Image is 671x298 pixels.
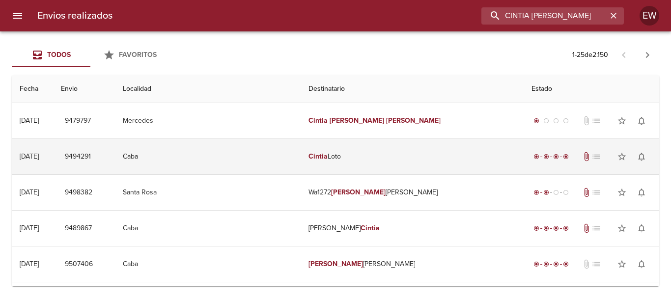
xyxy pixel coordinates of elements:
[591,223,601,233] span: No tiene pedido asociado
[65,222,92,235] span: 9489867
[591,116,601,126] span: No tiene pedido asociado
[37,8,112,24] h6: Envios realizados
[20,224,39,232] div: [DATE]
[617,152,627,162] span: star_border
[632,183,651,202] button: Activar notificaciones
[582,152,591,162] span: Tiene documentos adjuntos
[612,147,632,166] button: Agregar a favoritos
[20,152,39,161] div: [DATE]
[553,118,559,124] span: radio_button_unchecked
[524,75,659,103] th: Estado
[531,116,571,126] div: Generado
[612,183,632,202] button: Agregar a favoritos
[61,148,95,166] button: 9494291
[533,118,539,124] span: radio_button_checked
[12,75,53,103] th: Fecha
[591,259,601,269] span: No tiene pedido asociado
[20,260,39,268] div: [DATE]
[637,116,646,126] span: notifications_none
[65,187,92,199] span: 9498382
[330,116,384,125] em: [PERSON_NAME]
[61,219,96,238] button: 9489867
[591,188,601,197] span: No tiene pedido asociado
[637,152,646,162] span: notifications_none
[563,190,569,195] span: radio_button_unchecked
[543,261,549,267] span: radio_button_checked
[301,75,524,103] th: Destinatario
[632,147,651,166] button: Activar notificaciones
[553,154,559,160] span: radio_button_checked
[531,188,571,197] div: Despachado
[20,188,39,196] div: [DATE]
[47,51,71,59] span: Todos
[563,261,569,267] span: radio_button_checked
[617,188,627,197] span: star_border
[632,218,651,238] button: Activar notificaciones
[543,190,549,195] span: radio_button_checked
[640,6,659,26] div: Abrir información de usuario
[308,152,328,161] em: Cintia
[386,116,441,125] em: [PERSON_NAME]
[301,246,524,282] td: [PERSON_NAME]
[582,259,591,269] span: No tiene documentos adjuntos
[331,188,386,196] em: [PERSON_NAME]
[481,7,607,25] input: buscar
[543,154,549,160] span: radio_button_checked
[20,116,39,125] div: [DATE]
[617,223,627,233] span: star_border
[301,175,524,210] td: Wa1272 [PERSON_NAME]
[533,190,539,195] span: radio_button_checked
[636,43,659,67] span: Pagina siguiente
[531,223,571,233] div: Entregado
[61,184,96,202] button: 9498382
[632,254,651,274] button: Activar notificaciones
[119,51,157,59] span: Favoritos
[612,254,632,274] button: Agregar a favoritos
[115,175,301,210] td: Santa Rosa
[612,111,632,131] button: Agregar a favoritos
[115,211,301,246] td: Caba
[563,118,569,124] span: radio_button_unchecked
[531,259,571,269] div: Entregado
[591,152,601,162] span: No tiene pedido asociado
[553,190,559,195] span: radio_button_unchecked
[65,151,91,163] span: 9494291
[637,259,646,269] span: notifications_none
[582,223,591,233] span: Tiene documentos adjuntos
[65,258,93,271] span: 9507406
[301,139,524,174] td: Loto
[563,154,569,160] span: radio_button_checked
[12,43,169,67] div: Tabs Envios
[61,255,97,273] button: 9507406
[53,75,115,103] th: Envio
[308,260,363,268] em: [PERSON_NAME]
[553,261,559,267] span: radio_button_checked
[637,223,646,233] span: notifications_none
[6,4,29,27] button: menu
[301,211,524,246] td: [PERSON_NAME]
[361,224,380,232] em: Cintia
[563,225,569,231] span: radio_button_checked
[115,103,301,138] td: Mercedes
[65,115,91,127] span: 9479797
[531,152,571,162] div: Entregado
[308,116,328,125] em: Cintia
[553,225,559,231] span: radio_button_checked
[612,218,632,238] button: Agregar a favoritos
[617,259,627,269] span: star_border
[582,188,591,197] span: Tiene documentos adjuntos
[632,111,651,131] button: Activar notificaciones
[533,261,539,267] span: radio_button_checked
[61,112,95,130] button: 9479797
[543,225,549,231] span: radio_button_checked
[533,225,539,231] span: radio_button_checked
[637,188,646,197] span: notifications_none
[533,154,539,160] span: radio_button_checked
[543,118,549,124] span: radio_button_unchecked
[617,116,627,126] span: star_border
[572,50,608,60] p: 1 - 25 de 2.150
[640,6,659,26] div: EW
[115,139,301,174] td: Caba
[115,75,301,103] th: Localidad
[582,116,591,126] span: No tiene documentos adjuntos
